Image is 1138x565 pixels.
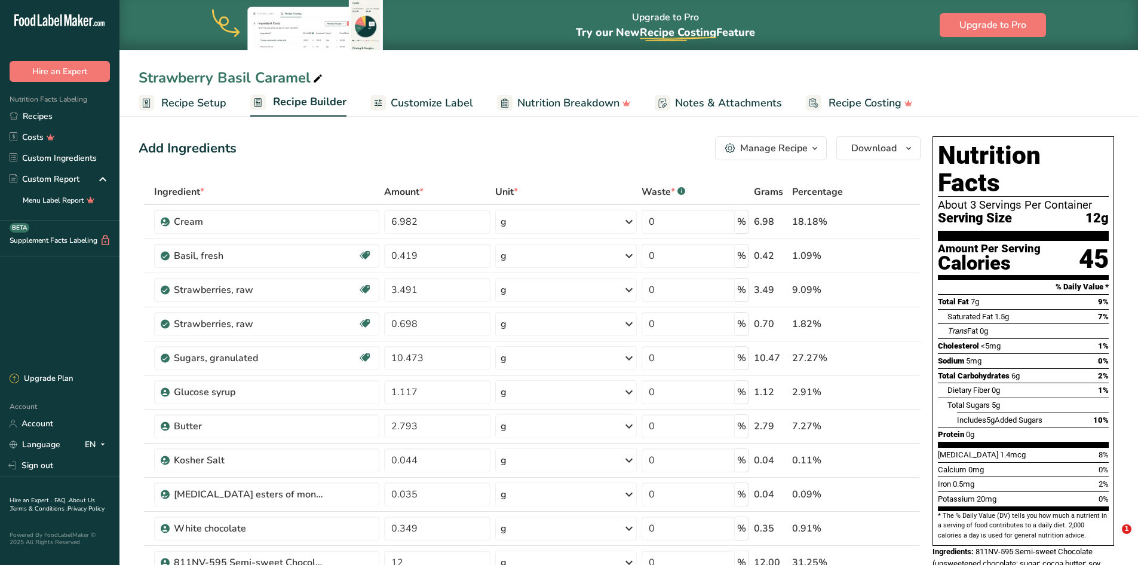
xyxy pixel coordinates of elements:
[995,312,1009,321] span: 1.5g
[174,487,323,502] div: [MEDICAL_DATA] esters of mono- and diglycerides of fatty acids (E472c)
[139,139,237,158] div: Add Ingredients
[1122,524,1131,534] span: 1
[576,1,755,50] div: Upgrade to Pro
[938,371,1010,380] span: Total Carbohydrates
[829,95,901,111] span: Recipe Costing
[10,173,79,185] div: Custom Report
[851,141,897,155] span: Download
[10,496,52,505] a: Hire an Expert .
[792,185,843,199] span: Percentage
[384,185,424,199] span: Amount
[174,317,323,331] div: Strawberries, raw
[947,326,967,335] i: Trans
[933,547,974,556] span: Ingredients:
[68,505,105,513] a: Privacy Policy
[10,496,95,513] a: About Us .
[1099,494,1109,503] span: 0%
[947,326,978,335] span: Fat
[940,13,1046,37] button: Upgrade to Pro
[161,95,226,111] span: Recipe Setup
[986,416,995,424] span: 5g
[391,95,473,111] span: Customize Label
[754,351,788,365] div: 10.47
[174,215,323,229] div: Cream
[1099,480,1109,488] span: 2%
[836,136,921,160] button: Download
[501,351,507,365] div: g
[754,419,788,433] div: 2.79
[968,465,984,474] span: 0mg
[10,61,110,82] button: Hire an Expert
[1000,450,1026,459] span: 1.4mcg
[938,480,951,488] span: Iron
[938,199,1109,211] div: About 3 Servings Per Container
[792,419,864,433] div: 7.27%
[154,185,204,199] span: Ingredient
[174,385,323,399] div: Glucose syrup
[501,215,507,229] div: g
[792,317,864,331] div: 1.82%
[980,326,988,335] span: 0g
[754,521,788,536] div: 0.35
[938,341,979,350] span: Cholesterol
[959,18,1026,32] span: Upgrade to Pro
[495,185,518,199] span: Unit
[655,90,782,117] a: Notes & Attachments
[792,521,864,536] div: 0.91%
[792,385,864,399] div: 2.91%
[754,385,788,399] div: 1.12
[938,142,1109,197] h1: Nutrition Facts
[576,25,755,39] span: Try our New Feature
[642,185,685,199] div: Waste
[10,434,60,455] a: Language
[1098,386,1109,395] span: 1%
[938,297,969,306] span: Total Fat
[497,90,631,117] a: Nutrition Breakdown
[754,185,783,199] span: Grams
[174,249,323,263] div: Basil, fresh
[501,385,507,399] div: g
[501,487,507,502] div: g
[953,480,974,488] span: 0.5mg
[938,511,1109,540] section: * The % Daily Value (DV) tells you how much a nutrient in a serving of food contributes to a dail...
[966,356,981,365] span: 5mg
[792,453,864,468] div: 0.11%
[10,373,73,385] div: Upgrade Plan
[501,453,507,468] div: g
[938,450,998,459] span: [MEDICAL_DATA]
[174,453,323,468] div: Kosher Salt
[715,136,827,160] button: Manage Recipe
[10,505,68,513] a: Terms & Conditions .
[1098,371,1109,380] span: 2%
[85,438,110,452] div: EN
[1093,416,1109,424] span: 10%
[174,521,323,536] div: White chocolate
[501,317,507,331] div: g
[1085,211,1109,226] span: 12g
[971,297,979,306] span: 7g
[675,95,782,111] span: Notes & Attachments
[792,215,864,229] div: 18.18%
[139,67,325,88] div: Strawberry Basil Caramel
[947,401,990,410] span: Total Sugars
[938,465,967,474] span: Calcium
[806,90,913,117] a: Recipe Costing
[754,283,788,297] div: 3.49
[10,532,110,546] div: Powered By FoodLabelMaker © 2025 All Rights Reserved
[947,386,990,395] span: Dietary Fiber
[977,494,996,503] span: 20mg
[966,430,974,439] span: 0g
[174,351,323,365] div: Sugars, granulated
[1099,465,1109,474] span: 0%
[754,317,788,331] div: 0.70
[754,487,788,502] div: 0.04
[754,249,788,263] div: 0.42
[273,94,346,110] span: Recipe Builder
[1097,524,1126,553] iframe: Intercom live chat
[938,243,1041,255] div: Amount Per Serving
[1098,341,1109,350] span: 1%
[1098,312,1109,321] span: 7%
[1098,297,1109,306] span: 9%
[1099,450,1109,459] span: 8%
[10,223,29,233] div: BETA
